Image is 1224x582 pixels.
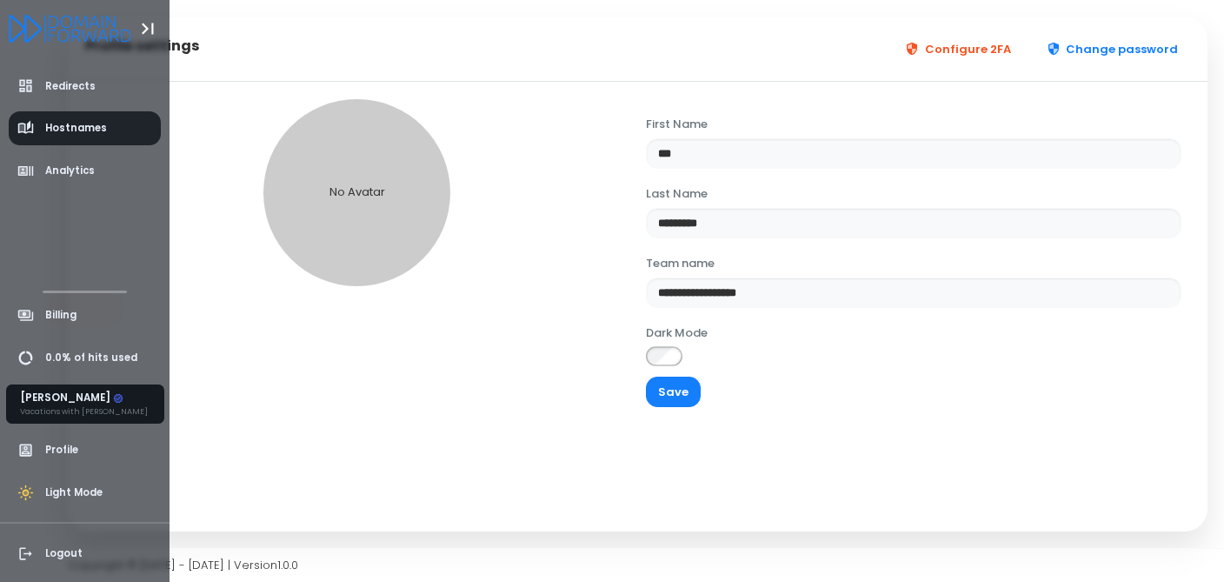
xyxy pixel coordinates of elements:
span: Copyright © [DATE] - [DATE] | Version 1.0.0 [68,557,298,573]
button: Save [646,377,701,407]
a: 0.0% of hits used [9,341,162,375]
div: [PERSON_NAME] [20,391,148,406]
button: Configure 2FA [893,34,1023,64]
span: Analytics [45,164,95,178]
label: Team name [646,255,715,272]
span: Redirects [45,79,96,94]
span: Light Mode [45,485,103,500]
div: No Avatar [263,99,450,286]
a: Analytics [9,154,162,188]
label: First Name [646,116,708,133]
div: Vacations with [PERSON_NAME] [20,405,148,418]
span: Logout [45,546,83,561]
button: Change password [1034,34,1191,64]
a: Hostnames [9,111,162,145]
a: Redirects [9,70,162,104]
a: Logo [9,16,131,39]
span: Hostnames [45,121,107,136]
a: Billing [9,298,162,332]
span: 0.0% of hits used [45,351,137,365]
label: Last Name [646,185,708,203]
button: Toggle Aside [131,12,164,45]
span: Profile [45,443,78,458]
label: Dark Mode [646,324,708,342]
span: Billing [45,308,76,323]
